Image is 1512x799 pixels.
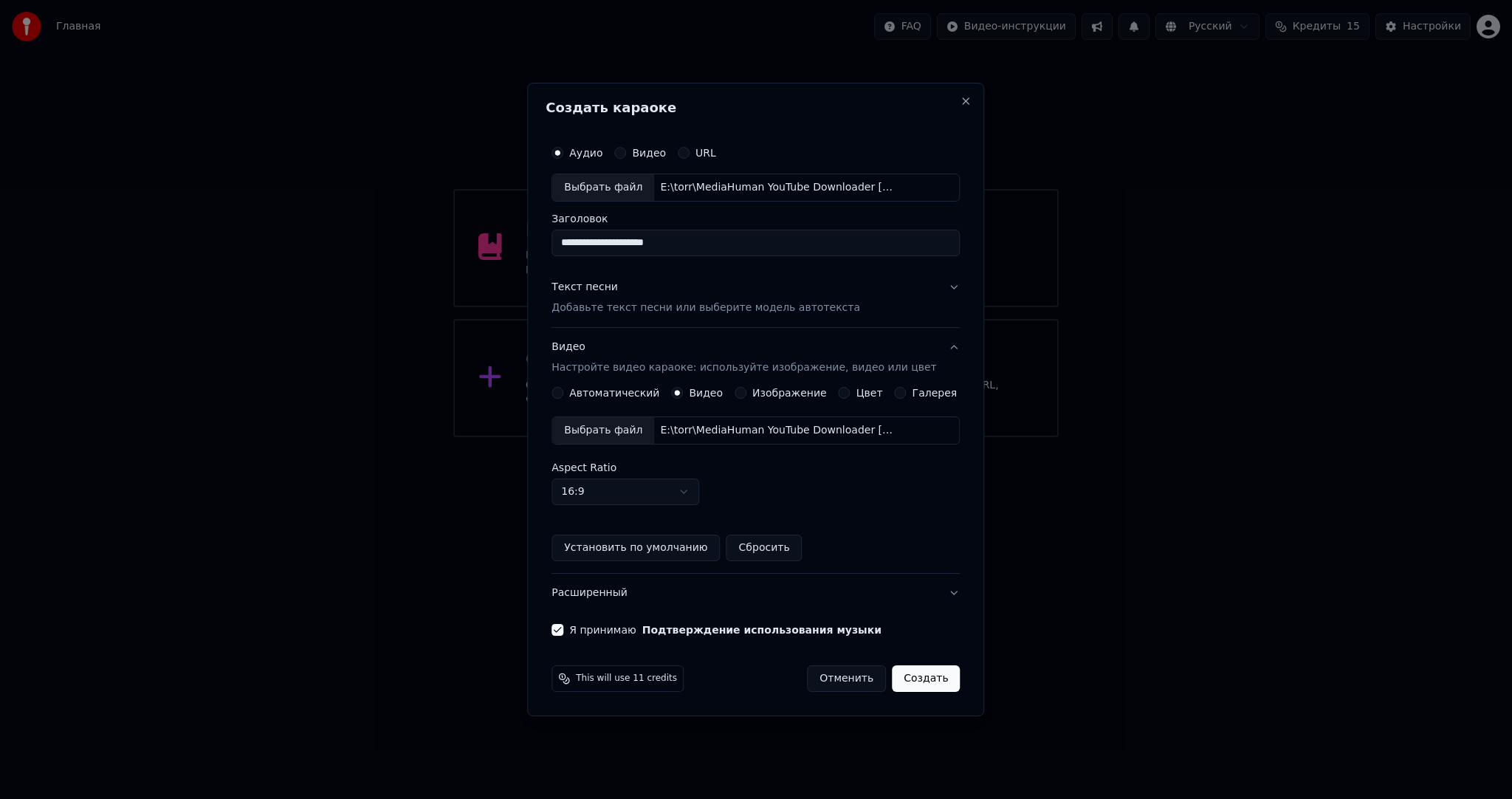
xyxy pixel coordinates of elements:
[632,148,666,158] label: Видео
[551,360,936,375] p: Настройте видео караоке: используйте изображение, видео или цвет
[551,328,960,387] button: ВидеоНастройте видео караоке: используйте изображение, видео или цвет
[551,462,960,473] label: Aspect Ratio
[892,665,960,692] button: Создать
[551,268,960,327] button: Текст песниДобавьте текст песни или выберите модель автотекста
[551,301,860,315] p: Добавьте текст песни или выберите модель автотекста
[569,625,882,635] label: Я принимаю
[569,388,659,398] label: Автоматический
[654,423,905,438] div: E:\torr\MediaHuman YouTube Downloader [DATE] (2107) Portable\MediaHuman YouTube Downloader Portab...
[576,673,677,685] span: This will use 11 credits
[752,388,827,398] label: Изображение
[551,535,720,561] button: Установить по умолчанию
[726,535,803,561] button: Сбросить
[569,148,602,158] label: Аудио
[552,417,654,444] div: Выбрать файл
[552,174,654,201] div: Выбрать файл
[546,101,966,114] h2: Создать караоке
[695,148,716,158] label: URL
[551,340,936,375] div: Видео
[551,574,960,612] button: Расширенный
[689,388,723,398] label: Видео
[551,387,960,573] div: ВидеоНастройте видео караоке: используйте изображение, видео или цвет
[642,625,882,635] button: Я принимаю
[654,180,905,195] div: E:\torr\MediaHuman YouTube Downloader [DATE] (2107) Portable\MediaHuman YouTube Downloader Portab...
[551,280,618,295] div: Текст песни
[807,665,886,692] button: Отменить
[856,388,883,398] label: Цвет
[551,213,960,224] label: Заголовок
[913,388,958,398] label: Галерея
